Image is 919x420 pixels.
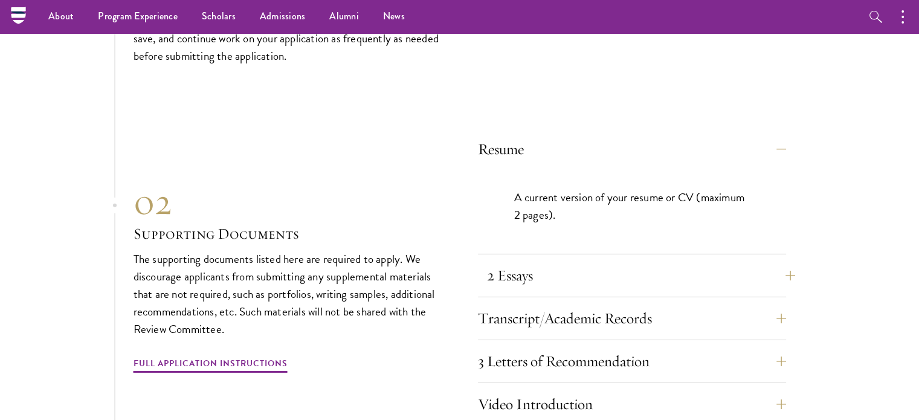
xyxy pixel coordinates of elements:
[134,180,442,224] div: 02
[134,250,442,338] p: The supporting documents listed here are required to apply. We discourage applicants from submitt...
[478,347,786,376] button: 3 Letters of Recommendation
[478,135,786,164] button: Resume
[514,189,750,224] p: A current version of your resume or CV (maximum 2 pages).
[134,224,442,244] h3: Supporting Documents
[134,356,288,375] a: Full Application Instructions
[478,304,786,333] button: Transcript/Academic Records
[478,390,786,419] button: Video Introduction
[487,261,795,290] button: 2 Essays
